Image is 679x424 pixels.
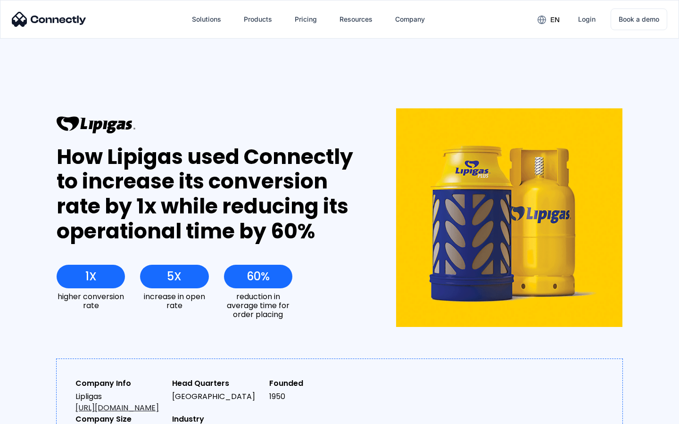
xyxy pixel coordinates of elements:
div: Lipligas [75,391,165,414]
div: higher conversion rate [57,292,125,310]
div: Resources [339,13,373,26]
div: 60% [247,270,270,283]
a: Book a demo [611,8,667,30]
div: Pricing [295,13,317,26]
div: 1950 [269,391,358,402]
div: How Lipigas used Connectly to increase its conversion rate by 1x while reducing its operational t... [57,145,362,244]
div: Products [244,13,272,26]
ul: Language list [19,408,57,421]
div: Company Info [75,378,165,389]
img: Connectly Logo [12,12,86,27]
a: Pricing [287,8,324,31]
aside: Language selected: English [9,408,57,421]
div: 1X [85,270,97,283]
div: en [550,13,560,26]
div: Founded [269,378,358,389]
a: Login [571,8,603,31]
div: Solutions [192,13,221,26]
a: [URL][DOMAIN_NAME] [75,402,159,413]
div: increase in open rate [140,292,208,310]
div: reduction in average time for order placing [224,292,292,319]
div: Login [578,13,596,26]
div: 5X [167,270,182,283]
div: Company [395,13,425,26]
div: Head Quarters [172,378,261,389]
div: [GEOGRAPHIC_DATA] [172,391,261,402]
